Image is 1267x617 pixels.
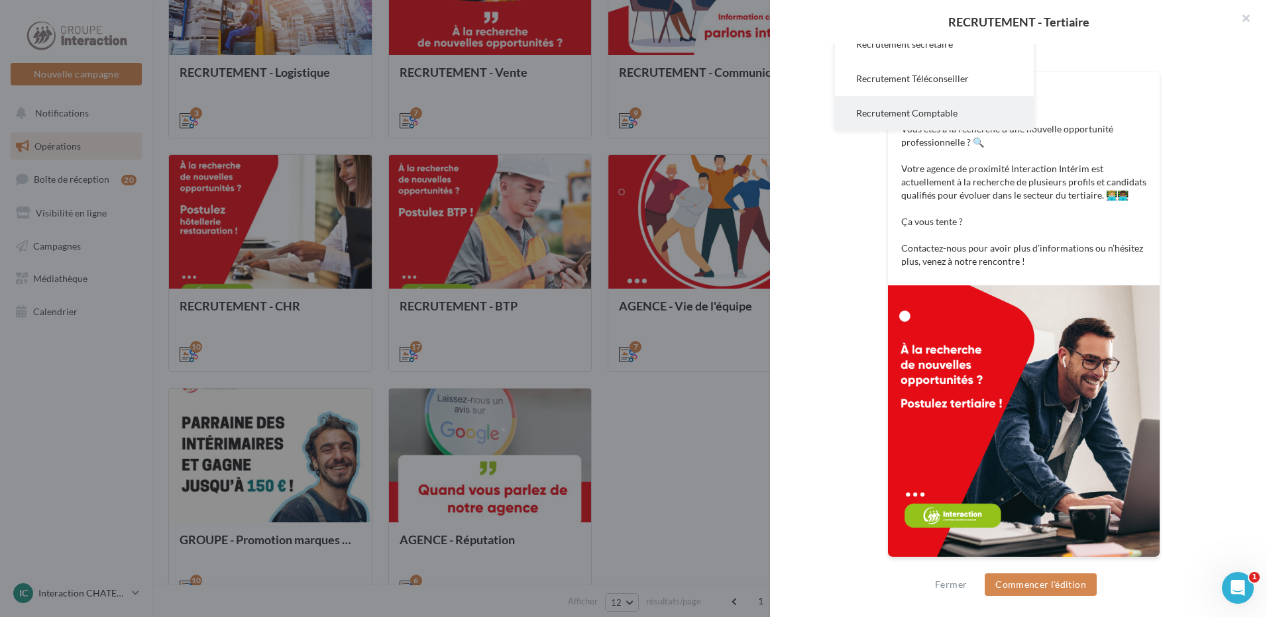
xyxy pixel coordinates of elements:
span: Recrutement Téléconseiller [856,73,969,84]
div: RECRUTEMENT - Tertiaire [791,16,1246,28]
button: Fermer [930,577,972,593]
button: Recrutement Téléconseiller [835,62,1034,96]
span: 1 [1249,572,1260,583]
p: Vous êtes à la recherche d’une nouvelle opportunité professionnelle ? 🔍 Votre agence de proximité... [901,122,1146,268]
div: La prévisualisation est non-contractuelle [887,557,1160,575]
span: Recrutement Comptable [856,107,958,119]
button: Commencer l'édition [985,573,1097,596]
iframe: Intercom live chat [1222,572,1254,604]
button: Recrutement secrétaire [835,27,1034,62]
button: Recrutement Comptable [835,96,1034,130]
span: Recrutement secrétaire [856,38,953,50]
